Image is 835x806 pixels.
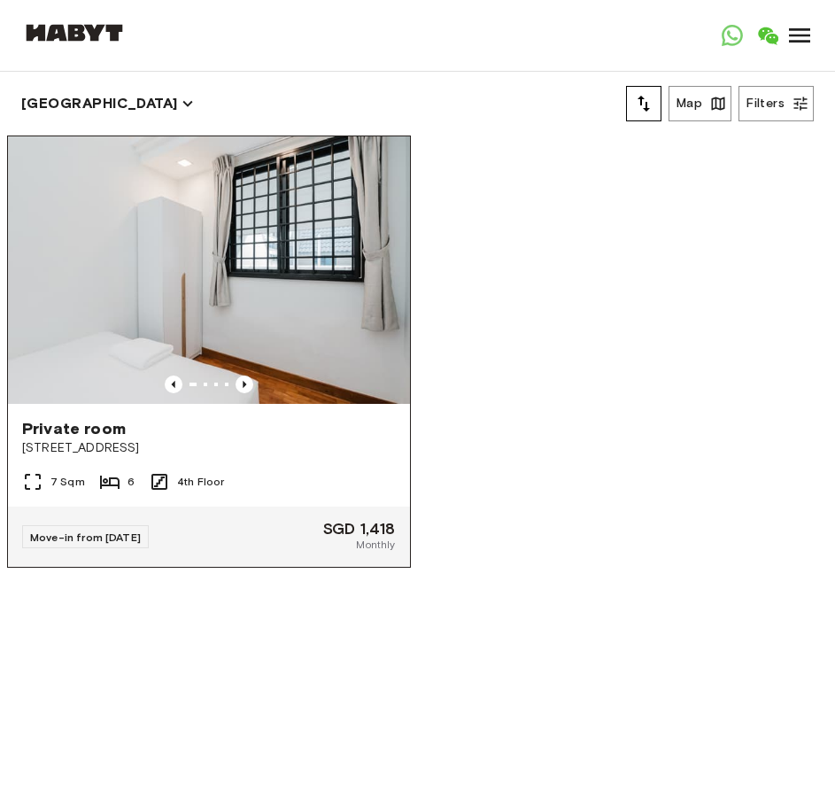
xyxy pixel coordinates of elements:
span: Private room [22,418,126,439]
button: [GEOGRAPHIC_DATA] [21,91,194,116]
button: Previous image [236,376,253,393]
span: [STREET_ADDRESS] [22,439,396,457]
span: 6 [128,474,135,490]
a: Marketing picture of unit SG-01-109-001-006Previous imagePrevious imagePrivate room[STREET_ADDRES... [7,136,411,568]
img: Habyt [21,24,128,42]
img: Marketing picture of unit SG-01-109-001-006 [8,136,410,404]
span: SGD 1,418 [323,521,395,537]
span: 4th Floor [177,474,224,490]
button: tune [626,86,661,121]
span: Monthly [356,537,395,553]
button: Filters [738,86,814,121]
button: Previous image [165,376,182,393]
span: Move-in from [DATE] [30,531,141,544]
button: Map [669,86,731,121]
span: 7 Sqm [50,474,85,490]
